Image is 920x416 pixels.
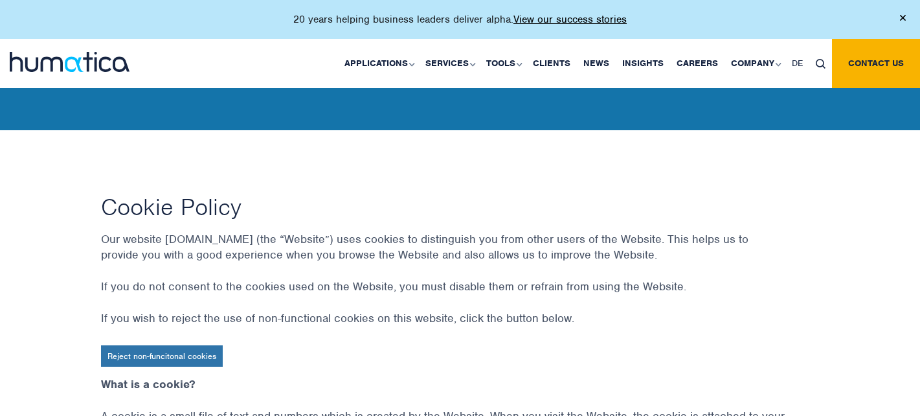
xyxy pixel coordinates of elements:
[101,231,820,279] p: Our website [DOMAIN_NAME] (the “Website”) uses cookies to distinguish you from other users of the...
[616,39,670,88] a: Insights
[577,39,616,88] a: News
[10,52,129,72] img: logo
[101,377,196,391] strong: What is a cookie?
[101,279,820,310] p: If you do not consent to the cookies used on the Website, you must disable them or refrain from u...
[419,39,480,88] a: Services
[293,13,627,26] p: 20 years helping business leaders deliver alpha.
[101,345,223,367] a: Reject non-funcitonal cookies
[670,39,724,88] a: Careers
[101,192,820,222] h1: Cookie Policy
[513,13,627,26] a: View our success stories
[816,59,825,69] img: search_icon
[101,310,820,342] p: If you wish to reject the use of non-functional cookies on this website, click the button below.
[724,39,785,88] a: Company
[526,39,577,88] a: Clients
[338,39,419,88] a: Applications
[832,39,920,88] a: Contact us
[785,39,809,88] a: DE
[792,58,803,69] span: DE
[480,39,526,88] a: Tools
